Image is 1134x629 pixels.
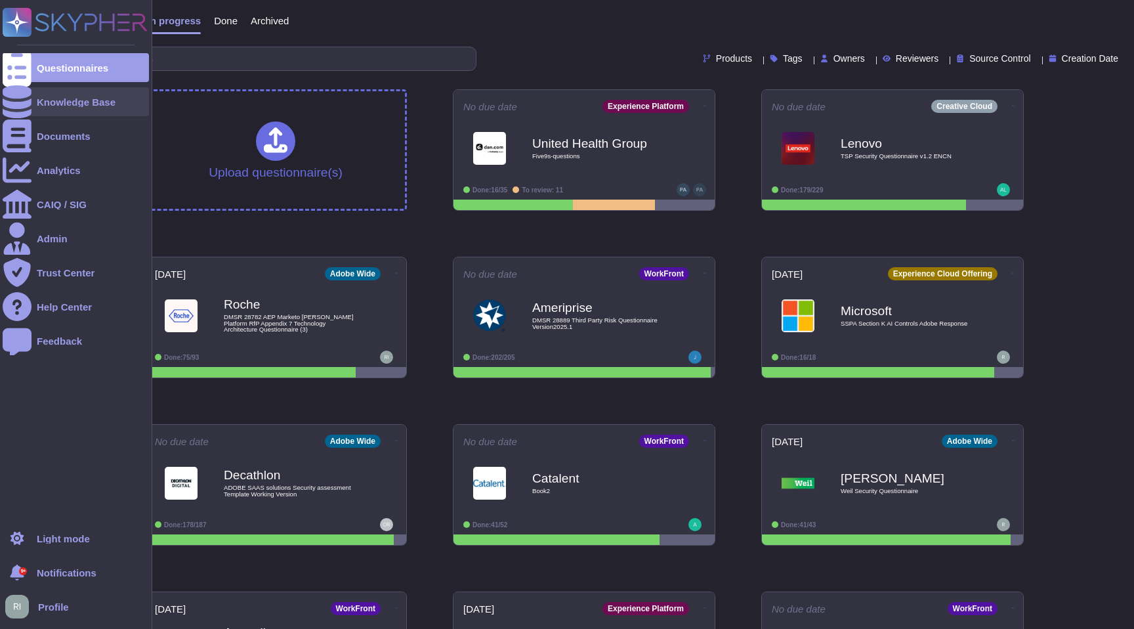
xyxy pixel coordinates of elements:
[3,326,149,355] a: Feedback
[209,121,343,179] div: Upload questionnaire(s)
[3,592,38,621] button: user
[716,54,752,63] span: Products
[37,200,87,209] div: CAIQ / SIG
[1062,54,1118,63] span: Creation Date
[331,602,381,615] div: WorkFront
[3,292,149,321] a: Help Center
[997,183,1010,196] img: user
[772,437,803,446] span: [DATE]
[888,267,997,280] div: Experience Cloud Offering
[165,467,198,500] img: Logo
[772,102,826,112] span: No due date
[532,317,663,330] span: DMSR 28889 Third Party Risk Questionnaire Version2025.1
[3,190,149,219] a: CAIQ / SIG
[522,186,563,194] span: To review: 11
[224,314,355,333] span: DMSR 28782 AEP Marketo [PERSON_NAME] Platform RfP Appendix 7 Technology Architecture Questionnair...
[380,518,393,531] img: user
[463,437,517,446] span: No due date
[19,567,27,575] div: 9+
[473,467,506,500] img: Logo
[224,485,355,497] span: ADOBE SAAS solutions Security assessment Template Working Version
[693,183,706,196] img: user
[3,53,149,82] a: Questionnaires
[3,121,149,150] a: Documents
[602,602,689,615] div: Experience Platform
[37,336,82,346] div: Feedback
[833,54,865,63] span: Owners
[37,268,94,278] div: Trust Center
[3,258,149,287] a: Trust Center
[155,269,186,279] span: [DATE]
[782,299,814,332] img: Logo
[931,100,997,113] div: Creative Cloud
[782,132,814,165] img: Logo
[473,132,506,165] img: Logo
[37,131,91,141] div: Documents
[639,435,689,448] div: WorkFront
[472,354,515,361] span: Done: 202/205
[37,302,92,312] div: Help Center
[472,521,507,529] span: Done: 41/52
[841,153,972,160] span: TSP Security Questionnaire v1.2 ENCN
[463,269,517,279] span: No due date
[781,186,824,194] span: Done: 179/229
[164,354,199,361] span: Done: 75/93
[532,301,663,314] b: Ameriprise
[532,153,663,160] span: Five9s-questions
[532,472,663,485] b: Catalent
[5,595,29,618] img: user
[214,16,238,26] span: Done
[677,183,690,196] img: user
[942,435,997,448] div: Adobe Wide
[781,521,816,529] span: Done: 41/43
[772,269,803,279] span: [DATE]
[155,437,209,446] span: No due date
[841,472,972,485] b: [PERSON_NAME]
[473,299,506,332] img: Logo
[997,351,1010,364] img: user
[688,518,702,531] img: user
[37,568,96,578] span: Notifications
[532,137,663,150] b: United Health Group
[155,604,186,614] span: [DATE]
[782,467,814,500] img: Logo
[841,320,972,327] span: SSPA Section K AI Controls Adobe Response
[164,521,207,529] span: Done: 178/187
[3,224,149,253] a: Admin
[602,100,689,113] div: Experience Platform
[37,534,90,544] div: Light mode
[165,299,198,332] img: Logo
[325,267,381,280] div: Adobe Wide
[38,602,69,612] span: Profile
[772,604,826,614] span: No due date
[841,488,972,494] span: Weil Security Questionnaire
[251,16,289,26] span: Archived
[997,518,1010,531] img: user
[781,354,816,361] span: Done: 16/18
[463,102,517,112] span: No due date
[147,16,201,26] span: In progress
[380,351,393,364] img: user
[688,351,702,364] img: user
[472,186,507,194] span: Done: 16/35
[969,54,1030,63] span: Source Control
[325,435,381,448] div: Adobe Wide
[3,156,149,184] a: Analytics
[639,267,689,280] div: WorkFront
[37,97,115,107] div: Knowledge Base
[224,469,355,481] b: Decathlon
[948,602,997,615] div: WorkFront
[3,87,149,116] a: Knowledge Base
[37,63,108,73] div: Questionnaires
[532,488,663,494] span: Book2
[841,137,972,150] b: Lenovo
[896,54,938,63] span: Reviewers
[841,305,972,317] b: Microsoft
[37,165,81,175] div: Analytics
[224,298,355,311] b: Roche
[37,234,68,244] div: Admin
[463,604,494,614] span: [DATE]
[783,54,803,63] span: Tags
[52,47,476,70] input: Search by keywords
